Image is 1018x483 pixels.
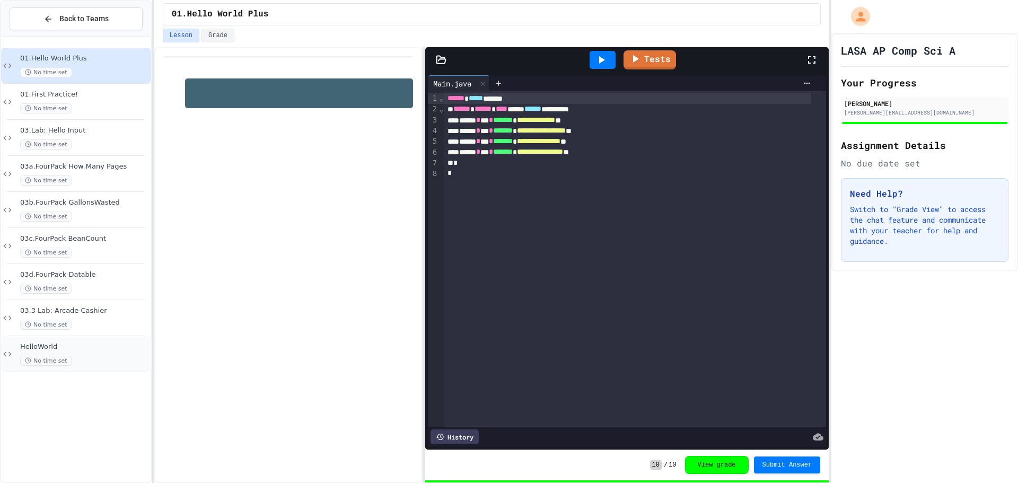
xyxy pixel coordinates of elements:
span: HelloWorld [20,343,149,352]
span: Back to Teams [59,13,109,24]
button: Submit Answer [754,456,821,473]
span: 03c.FourPack BeanCount [20,234,149,243]
span: 03.Lab: Hello Input [20,126,149,135]
span: 01.Hello World Plus [172,8,268,21]
span: 10 [669,461,676,469]
div: [PERSON_NAME][EMAIL_ADDRESS][DOMAIN_NAME] [844,109,1005,117]
h2: Assignment Details [841,138,1008,153]
span: 01.Hello World Plus [20,54,149,63]
button: Lesson [163,29,199,42]
span: 03d.FourPack Datable [20,270,149,279]
span: 03.3 Lab: Arcade Cashier [20,306,149,315]
div: 1 [428,93,438,104]
span: No time set [20,139,72,150]
span: / [664,461,668,469]
div: My Account [840,4,873,29]
div: No due date set [841,157,1008,170]
span: No time set [20,248,72,258]
p: Switch to "Grade View" to access the chat feature and communicate with your teacher for help and ... [850,204,999,247]
div: 8 [428,169,438,179]
div: 5 [428,136,438,147]
span: Fold line [438,94,444,102]
div: Main.java [428,78,477,89]
span: Fold line [438,105,444,113]
h2: Your Progress [841,75,1008,90]
button: View grade [685,456,749,474]
div: 6 [428,147,438,158]
div: [PERSON_NAME] [844,99,1005,108]
span: No time set [20,356,72,366]
h3: Need Help? [850,187,999,200]
button: Grade [201,29,234,42]
span: 03a.FourPack How Many Pages [20,162,149,171]
button: Back to Teams [10,7,143,30]
div: 7 [428,158,438,169]
span: No time set [20,67,72,77]
span: No time set [20,175,72,186]
span: No time set [20,320,72,330]
span: No time set [20,284,72,294]
div: Main.java [428,75,490,91]
div: 4 [428,126,438,136]
div: History [431,429,479,444]
a: Tests [624,50,676,69]
span: Submit Answer [762,461,812,469]
span: 01.First Practice! [20,90,149,99]
span: 03b.FourPack GallonsWasted [20,198,149,207]
div: 2 [428,104,438,115]
span: 10 [650,460,662,470]
div: 3 [428,115,438,126]
span: No time set [20,212,72,222]
span: No time set [20,103,72,113]
h1: LASA AP Comp Sci A [841,43,955,58]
